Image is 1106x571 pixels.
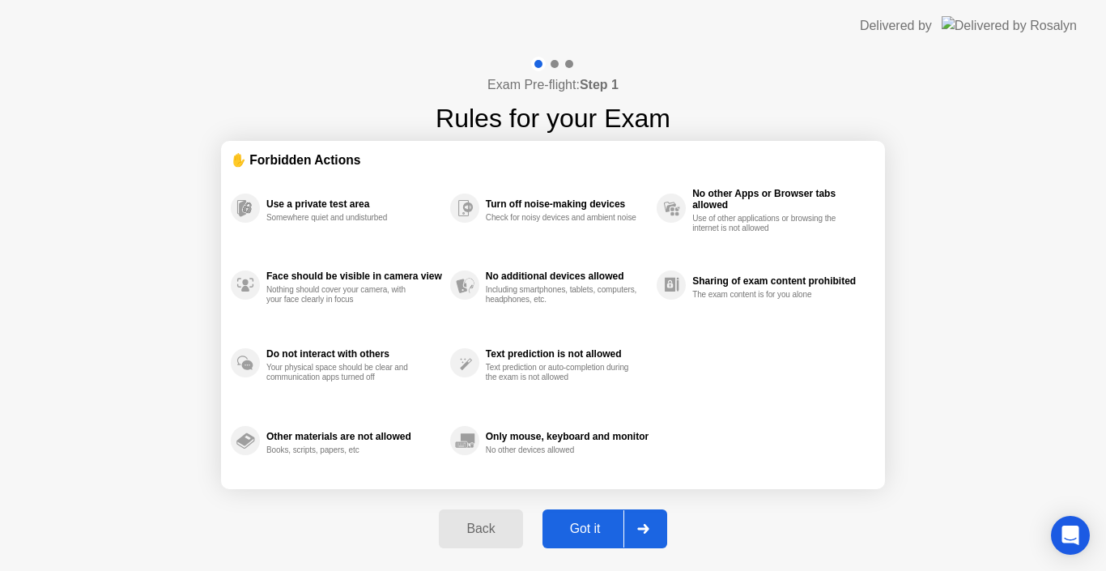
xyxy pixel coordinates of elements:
[444,522,517,536] div: Back
[486,363,639,382] div: Text prediction or auto-completion during the exam is not allowed
[486,213,639,223] div: Check for noisy devices and ambient noise
[266,431,442,442] div: Other materials are not allowed
[439,509,522,548] button: Back
[266,445,419,455] div: Books, scripts, papers, etc
[580,78,619,92] b: Step 1
[486,271,649,282] div: No additional devices allowed
[1051,516,1090,555] div: Open Intercom Messenger
[486,431,649,442] div: Only mouse, keyboard and monitor
[542,509,667,548] button: Got it
[486,348,649,360] div: Text prediction is not allowed
[692,290,845,300] div: The exam content is for you alone
[942,16,1077,35] img: Delivered by Rosalyn
[486,285,639,305] div: Including smartphones, tablets, computers, headphones, etc.
[266,285,419,305] div: Nothing should cover your camera, with your face clearly in focus
[486,198,649,210] div: Turn off noise-making devices
[692,214,845,233] div: Use of other applications or browsing the internet is not allowed
[266,363,419,382] div: Your physical space should be clear and communication apps turned off
[860,16,932,36] div: Delivered by
[231,151,875,169] div: ✋ Forbidden Actions
[266,213,419,223] div: Somewhere quiet and undisturbed
[436,99,670,138] h1: Rules for your Exam
[547,522,623,536] div: Got it
[692,188,867,211] div: No other Apps or Browser tabs allowed
[486,445,639,455] div: No other devices allowed
[266,348,442,360] div: Do not interact with others
[266,198,442,210] div: Use a private test area
[266,271,442,282] div: Face should be visible in camera view
[692,275,867,287] div: Sharing of exam content prohibited
[487,75,619,95] h4: Exam Pre-flight:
